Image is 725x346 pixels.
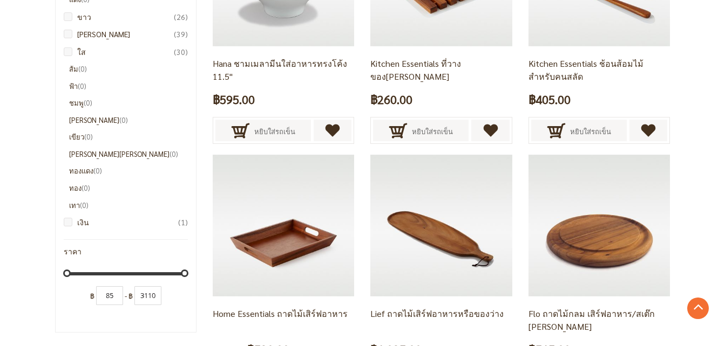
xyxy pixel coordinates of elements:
[213,308,348,319] a: Home Essentials ถาดไม้เสิร์ฟอาหาร
[84,132,93,141] span: 0
[69,11,188,23] a: ขาว
[528,89,571,109] span: ฿405.00
[528,308,655,332] a: Flo ถาดไม้กลม เสิร์ฟอาหาร/สเต๊ก [PERSON_NAME]
[174,46,188,58] span: 30
[213,58,347,82] a: Hana ชามเมลามีนใส่อาหารทรงโค้ง 11.5"
[78,81,86,91] span: 0
[69,182,188,194] li: ทอง
[254,120,295,143] span: หยิบใส่รถเข็น
[531,120,627,141] button: หยิบใส่รถเข็น
[69,199,188,211] li: เทา
[370,308,504,319] a: Lief ถาดไม้เสิร์ฟอาหารหรือของว่าง
[69,28,188,40] a: [PERSON_NAME]
[370,89,412,109] span: ฿260.00
[528,58,643,82] a: Kitchen Essentials ช้อนส้อมไม้ สำหรับคนสลัด
[128,290,133,300] span: ฿
[69,131,188,143] li: เขียว
[69,46,188,58] a: ใส
[90,290,94,300] span: ฿
[629,120,668,141] a: เพิ่มไปยังรายการโปรด
[69,63,188,75] li: ส้ม
[69,148,188,160] li: [PERSON_NAME][PERSON_NAME]
[412,120,453,143] span: หยิบใส่รถเข็น
[69,165,188,177] li: ทองแดง
[174,11,188,23] span: 26
[215,120,311,141] button: หยิบใส่รถเข็น
[82,183,90,192] span: 0
[69,216,188,228] a: เงิน
[687,297,709,319] a: Go to Top
[314,120,352,141] a: เพิ่มไปยังรายการโปรด
[174,28,188,40] span: 39
[528,220,670,229] a: chef, pizza boards, steak boards, cake display, food tray, bakery tray, caterings, food display, ...
[69,97,188,109] li: ชมพู
[213,155,354,296] img: Home Essentials ถาดไม้เสิร์ฟอาหาร
[213,220,354,229] a: Home Essentials ถาดไม้เสิร์ฟอาหาร
[170,149,178,158] span: 0
[64,248,188,256] div: ราคา
[119,115,128,124] span: 0
[69,80,188,92] li: ฟ้า
[84,98,92,107] span: 0
[213,89,255,109] span: ฿595.00
[528,155,670,296] img: chef, pizza boards, steak boards, cake display, food tray, bakery tray, caterings, food display, ...
[370,155,512,296] img: cutting board, chopping board, wood cutting boards, wooden chopping boards, cheese cutting board,...
[370,58,461,82] a: Kitchen Essentials ที่วางของ[PERSON_NAME]
[78,64,87,73] span: 0
[125,290,127,300] span: -
[570,120,611,143] span: หยิบใส่รถเข็น
[471,120,510,141] a: เพิ่มไปยังรายการโปรด
[370,220,512,229] a: cutting board, chopping board, wood cutting boards, wooden chopping boards, cheese cutting board,...
[178,216,188,228] span: 1
[69,114,188,126] li: [PERSON_NAME]
[93,166,102,175] span: 0
[80,200,89,210] span: 0
[373,120,469,141] button: หยิบใส่รถเข็น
